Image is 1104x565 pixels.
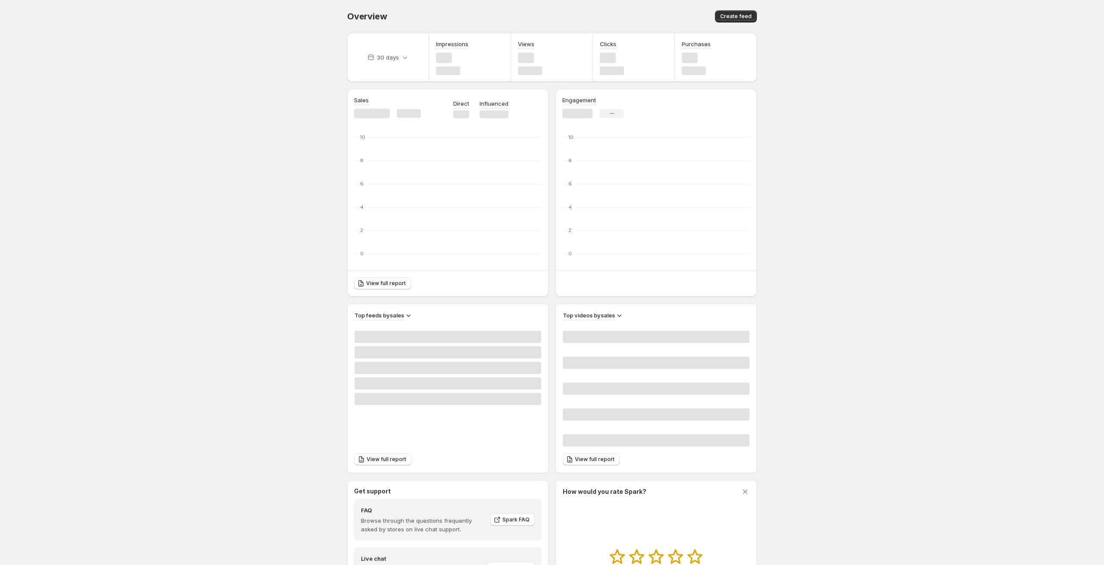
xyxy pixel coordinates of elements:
[360,157,364,163] text: 8
[568,204,572,210] text: 4
[568,251,572,257] text: 0
[518,40,534,48] h3: Views
[720,13,752,20] span: Create feed
[354,311,404,320] h3: Top feeds by sales
[490,514,535,526] a: Spark FAQ
[600,40,616,48] h3: Clicks
[568,181,572,187] text: 6
[347,11,387,22] span: Overview
[360,227,363,233] text: 2
[377,53,399,62] p: 30 days
[568,134,574,140] text: 10
[354,277,411,289] a: View full report
[361,516,484,534] p: Browse through the questions frequently asked by stores on live chat support.
[453,99,469,108] p: Direct
[563,453,620,465] a: View full report
[480,99,508,108] p: Influenced
[682,40,711,48] h3: Purchases
[367,456,406,463] span: View full report
[436,40,468,48] h3: Impressions
[715,10,757,22] button: Create feed
[360,134,365,140] text: 10
[575,456,615,463] span: View full report
[568,227,571,233] text: 2
[354,453,411,465] a: View full report
[562,96,596,104] h3: Engagement
[563,487,646,496] h3: How would you rate Spark?
[563,311,615,320] h3: Top videos by sales
[361,506,484,515] h4: FAQ
[502,516,530,523] span: Spark FAQ
[360,181,364,187] text: 6
[361,554,486,563] h4: Live chat
[360,204,364,210] text: 4
[360,251,364,257] text: 0
[366,280,406,287] span: View full report
[354,487,391,496] h3: Get support
[354,96,369,104] h3: Sales
[568,157,572,163] text: 8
